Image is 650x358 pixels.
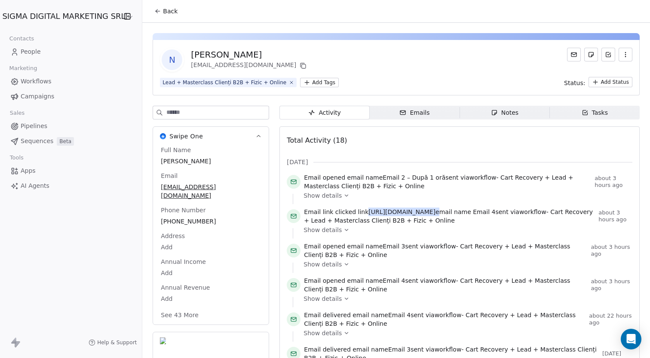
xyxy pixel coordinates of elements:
[97,339,137,346] span: Help & Support
[304,243,345,250] span: Email opened
[6,107,28,119] span: Sales
[7,74,135,89] a: Workflows
[162,79,286,86] div: Lead + Masterclass Clienți B2B + Fizic + Online
[7,179,135,193] a: AI Agents
[161,157,261,165] span: [PERSON_NAME]
[304,191,342,200] span: Show details
[591,278,632,292] span: about 3 hours ago
[161,183,261,200] span: [EMAIL_ADDRESS][DOMAIN_NAME]
[304,191,626,200] a: Show details
[89,339,137,346] a: Help & Support
[598,209,632,223] span: about 3 hours ago
[153,146,269,324] div: Swipe OneSwipe One
[304,312,350,318] span: Email delivered
[21,181,49,190] span: AI Agents
[304,208,595,225] span: link email name sent via workflow -
[191,49,308,61] div: [PERSON_NAME]
[287,158,308,166] span: [DATE]
[304,174,345,181] span: Email opened
[304,277,345,284] span: Email opened
[383,277,405,284] span: Email 4
[304,260,342,269] span: Show details
[621,329,641,349] div: Open Intercom Messenger
[10,9,113,24] button: SIGMA DIGITAL MARKETING SRL
[589,312,632,326] span: about 22 hours ago
[388,346,411,353] span: Email 3
[491,108,518,117] div: Notes
[582,108,608,117] div: Tasks
[159,257,208,266] span: Annual Income
[7,45,135,59] a: People
[6,151,27,164] span: Tools
[304,260,626,269] a: Show details
[57,137,74,146] span: Beta
[21,47,41,56] span: People
[7,134,135,148] a: SequencesBeta
[564,79,585,87] span: Status:
[304,226,626,234] a: Show details
[304,294,342,303] span: Show details
[399,108,429,117] div: Emails
[159,232,187,240] span: Address
[162,49,182,70] span: N
[21,166,36,175] span: Apps
[304,226,342,234] span: Show details
[591,244,632,257] span: about 3 hours ago
[304,329,342,337] span: Show details
[169,132,203,141] span: Swipe One
[304,276,587,294] span: email name sent via workflow -
[304,311,586,328] span: email name sent via workflow -
[595,175,632,189] span: about 3 hours ago
[160,133,166,139] img: Swipe One
[159,206,207,214] span: Phone Number
[163,7,178,15] span: Back
[304,208,356,215] span: Email link clicked
[473,208,495,215] span: Email 4
[149,3,183,19] button: Back
[383,174,445,181] span: Email 2 – După 1 oră
[388,312,411,318] span: Email 4
[368,208,435,215] span: [URL][DOMAIN_NAME]
[7,164,135,178] a: Apps
[156,307,204,323] button: See 43 More
[21,92,54,101] span: Campaigns
[21,137,53,146] span: Sequences
[383,243,405,250] span: Email 3
[304,294,626,303] a: Show details
[602,350,632,357] span: [DATE]
[287,136,347,144] span: Total Activity (18)
[7,89,135,104] a: Campaigns
[6,32,38,45] span: Contacts
[161,243,261,251] span: Add
[153,127,269,146] button: Swipe OneSwipe One
[161,217,261,226] span: [PHONE_NUMBER]
[304,173,591,190] span: email name sent via workflow -
[589,77,632,87] button: Add Status
[191,61,308,71] div: [EMAIL_ADDRESS][DOMAIN_NAME]
[2,11,125,22] span: SIGMA DIGITAL MARKETING SRL
[304,346,350,353] span: Email delivered
[304,329,626,337] a: Show details
[159,146,193,154] span: Full Name
[304,242,587,259] span: email name sent via workflow -
[7,119,135,133] a: Pipelines
[6,62,41,75] span: Marketing
[161,294,261,303] span: Add
[300,78,339,87] button: Add Tags
[159,171,179,180] span: Email
[21,77,52,86] span: Workflows
[159,283,212,292] span: Annual Revenue
[161,269,261,277] span: Add
[21,122,47,131] span: Pipelines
